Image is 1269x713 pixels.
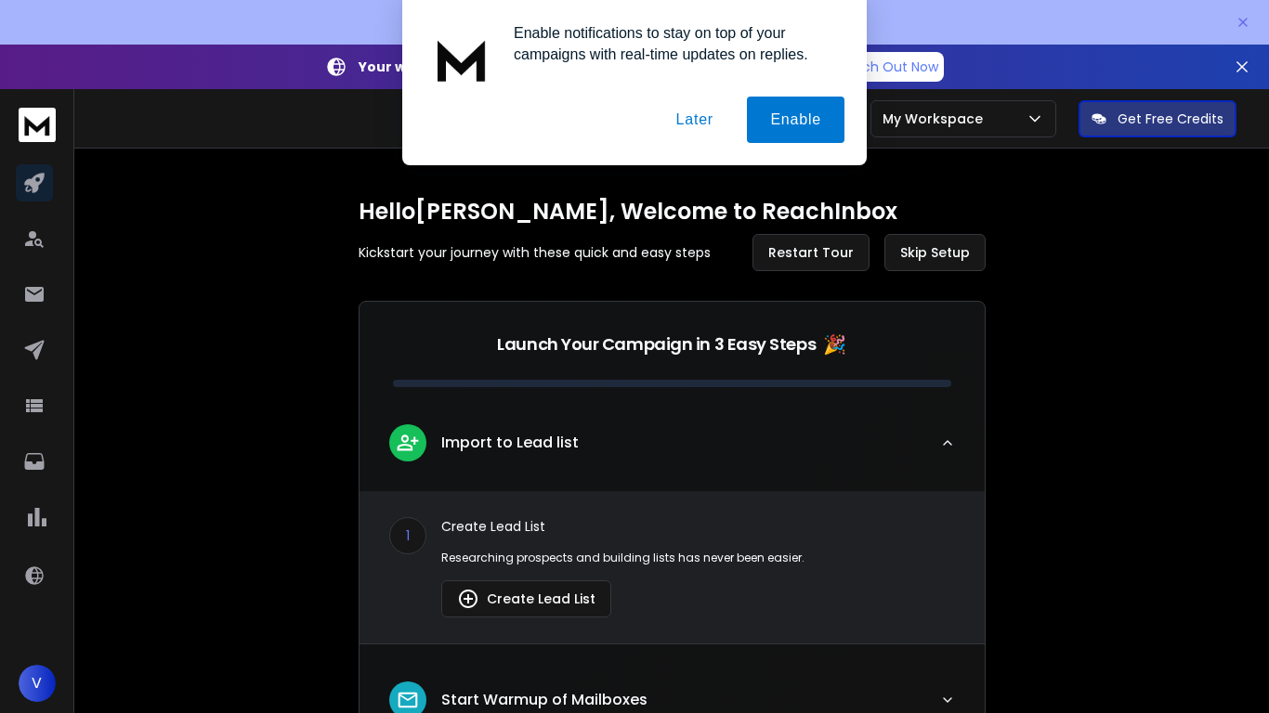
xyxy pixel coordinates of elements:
[441,551,955,565] p: Researching prospects and building lists has never been easier.
[360,409,985,491] button: leadImport to Lead list
[497,331,816,357] p: Launch Your Campaign in 3 Easy Steps
[747,97,844,143] button: Enable
[389,517,426,554] div: 1
[360,491,985,643] div: leadImport to Lead list
[900,243,970,262] span: Skip Setup
[441,432,579,454] p: Import to Lead list
[441,580,611,617] button: Create Lead List
[457,588,479,610] img: lead
[823,331,846,357] span: 🎉
[441,689,648,711] p: Start Warmup of Mailboxes
[359,197,986,227] h1: Hello [PERSON_NAME] , Welcome to ReachInbox
[19,665,56,702] button: V
[499,22,844,65] div: Enable notifications to stay on top of your campaigns with real-time updates on replies.
[396,431,420,454] img: lead
[359,243,711,262] p: Kickstart your journey with these quick and easy steps
[441,517,955,536] p: Create Lead List
[652,97,736,143] button: Later
[425,22,499,97] img: notification icon
[884,234,986,271] button: Skip Setup
[752,234,870,271] button: Restart Tour
[396,688,420,712] img: lead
